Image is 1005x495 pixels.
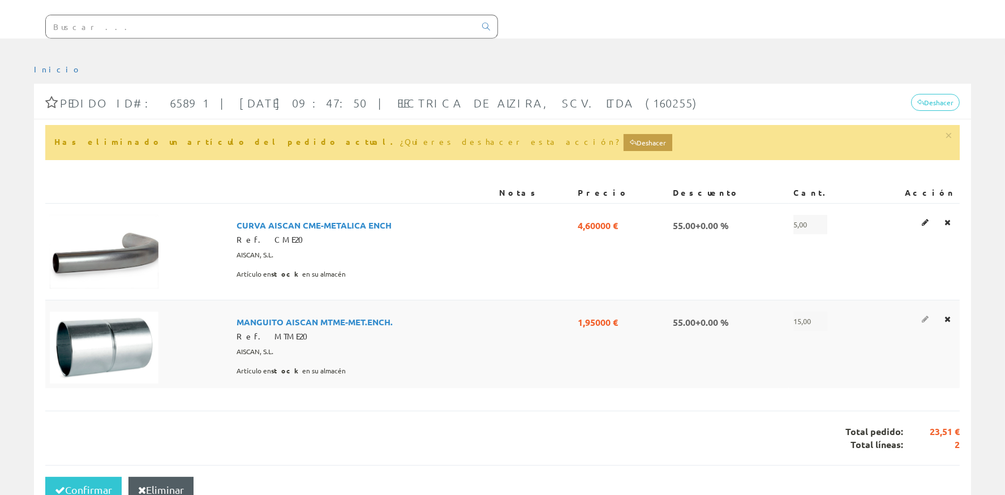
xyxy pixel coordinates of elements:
[941,312,954,326] a: Eliminar
[911,94,960,111] a: Deshacer
[624,134,672,151] a: Deshacer
[237,234,491,246] div: Ref. CME20
[903,425,960,438] span: 23,51 €
[60,96,701,110] span: Pedido ID#: 65891 | [DATE] 09:47:50 | ELECTRICA DE ALZIRA, SCV. LTDA (160255)
[793,312,827,331] span: 15,00
[578,215,618,234] span: 4,60000 €
[272,269,303,278] b: stock
[903,438,960,451] span: 2
[941,215,954,230] a: Eliminar
[272,366,303,375] b: stock
[50,312,158,384] img: Foto artículo MANGUITO AISCAN MTME-MET.ENCH. (192x126.85714285714)
[34,64,82,74] a: Inicio
[918,215,932,230] a: Editar
[237,246,274,265] span: AISCAN, S.L.
[673,312,729,331] span: 55.00+0.00 %
[789,183,865,203] th: Cant.
[495,183,573,203] th: Notas
[54,136,400,147] strong: Has eliminado un artículo del pedido actual.
[793,215,827,234] span: 5,00
[578,312,618,331] span: 1,95000 €
[50,215,158,289] img: Foto artículo CURVA AISCAN CME-METALICA ENCH (192x129.85714285714)
[673,215,729,234] span: 55.00+0.00 %
[573,183,668,203] th: Precio
[45,411,960,466] div: Total pedido: Total líneas:
[668,183,789,203] th: Descuento
[237,361,346,381] span: Artículo en en su almacén
[237,342,274,361] span: AISCAN, S.L.
[45,125,960,160] div: ¿Quieres deshacer esta acción?
[865,183,960,203] th: Acción
[237,215,392,234] span: CURVA AISCAN CME-METALICA ENCH
[46,15,475,38] input: Buscar ...
[237,265,346,284] span: Artículo en en su almacén
[237,331,491,342] div: Ref. MTME20
[918,312,932,326] a: Editar
[237,312,393,331] span: MANGUITO AISCAN MTME-MET.ENCH.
